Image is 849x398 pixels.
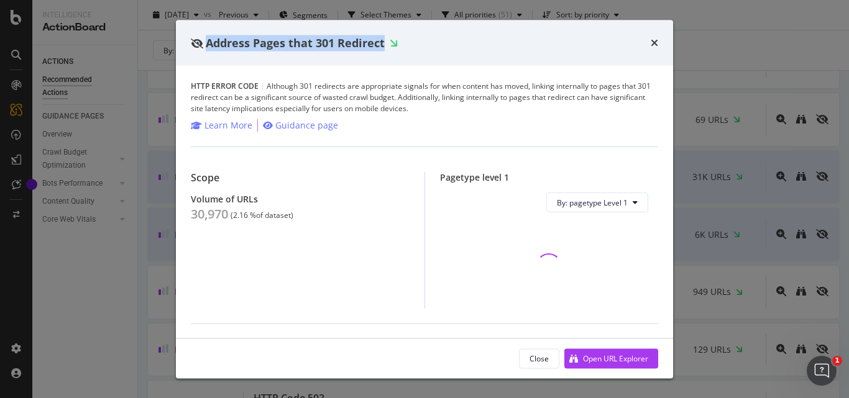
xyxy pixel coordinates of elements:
[191,81,658,114] div: Although 301 redirects are appropriate signals for when content has moved, linking internally to ...
[583,353,648,363] div: Open URL Explorer
[191,207,228,222] div: 30,970
[807,356,837,386] iframe: Intercom live chat
[206,35,385,50] span: Address Pages that 301 Redirect
[204,119,252,132] div: Learn More
[546,192,648,212] button: By: pagetype Level 1
[440,172,659,183] div: Pagetype level 1
[651,35,658,51] div: times
[191,172,410,184] div: Scope
[557,197,628,207] span: By: pagetype Level 1
[191,81,259,91] span: HTTP Error Code
[519,348,559,368] button: Close
[191,38,203,48] div: eye-slash
[191,119,252,132] a: Learn More
[260,81,265,91] span: |
[176,20,673,378] div: modal
[275,119,338,132] div: Guidance page
[832,356,842,366] span: 1
[231,211,293,220] div: ( 2.16 % of dataset )
[191,194,410,204] div: Volume of URLs
[530,353,549,363] div: Close
[263,119,338,132] a: Guidance page
[564,348,658,368] button: Open URL Explorer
